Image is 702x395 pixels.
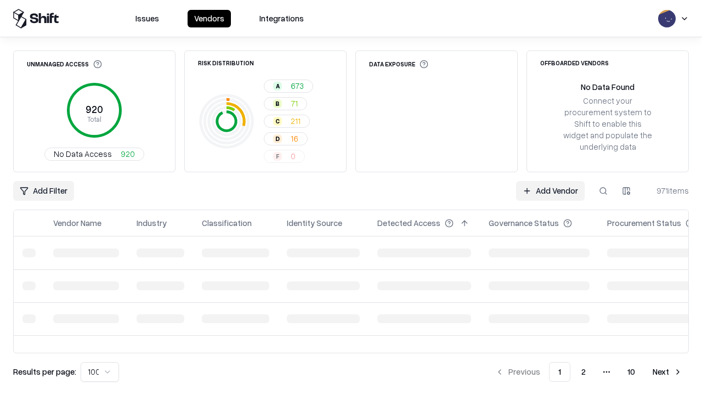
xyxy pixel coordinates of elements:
button: 10 [619,362,644,382]
span: 211 [291,115,301,127]
button: Vendors [188,10,231,27]
button: C211 [264,115,310,128]
span: 16 [291,133,298,144]
button: Add Filter [13,181,74,201]
div: A [273,82,282,91]
div: D [273,134,282,143]
tspan: 920 [86,103,103,115]
div: No Data Found [581,81,635,93]
button: 2 [573,362,595,382]
button: A673 [264,80,313,93]
div: C [273,117,282,126]
button: Integrations [253,10,310,27]
button: Issues [129,10,166,27]
span: 920 [121,148,135,160]
div: Detected Access [377,217,440,229]
div: Vendor Name [53,217,101,229]
button: No Data Access920 [44,148,144,161]
button: D16 [264,132,308,145]
div: Connect your procurement system to Shift to enable this widget and populate the underlying data [562,95,653,153]
div: Governance Status [489,217,559,229]
button: Next [646,362,689,382]
span: 673 [291,80,304,92]
button: B71 [264,97,307,110]
span: 71 [291,98,298,109]
div: Identity Source [287,217,342,229]
nav: pagination [489,362,689,382]
button: 1 [549,362,570,382]
div: Classification [202,217,252,229]
div: Procurement Status [607,217,681,229]
div: Offboarded Vendors [540,60,609,66]
div: Risk Distribution [198,60,254,66]
div: B [273,99,282,108]
div: 971 items [645,185,689,196]
div: Industry [137,217,167,229]
span: No Data Access [54,148,112,160]
p: Results per page: [13,366,76,377]
a: Add Vendor [516,181,585,201]
div: Data Exposure [369,60,428,69]
tspan: Total [87,115,101,123]
div: Unmanaged Access [27,60,102,69]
